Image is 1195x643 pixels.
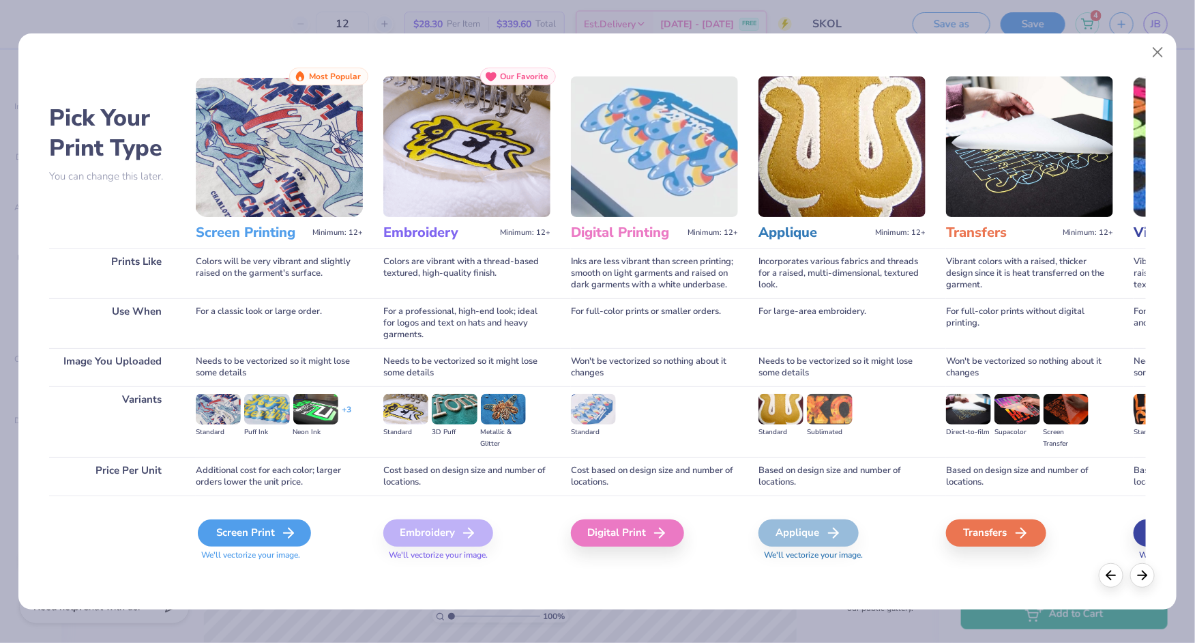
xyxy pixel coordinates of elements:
[293,394,338,424] img: Neon Ink
[807,427,852,438] div: Sublimated
[946,457,1113,496] div: Based on design size and number of locations.
[758,519,859,547] div: Applique
[383,549,550,561] span: We'll vectorize your image.
[1063,228,1113,238] span: Minimum: 12+
[946,248,1113,298] div: Vibrant colors with a raised, thicker design since it is heat transferred on the garment.
[571,298,738,348] div: For full-color prints or smaller orders.
[994,394,1039,424] img: Supacolor
[571,519,684,547] div: Digital Print
[383,224,495,242] h3: Embroidery
[571,394,616,424] img: Standard
[758,224,870,242] h3: Applique
[946,348,1113,386] div: Won't be vectorized so nothing about it changes
[383,427,428,438] div: Standard
[946,519,1046,547] div: Transfers
[383,348,550,386] div: Needs to be vectorized so it might lose some details
[1134,427,1179,438] div: Standard
[383,394,428,424] img: Standard
[49,171,175,182] p: You can change this later.
[946,76,1113,217] img: Transfers
[1134,394,1179,424] img: Standard
[312,228,363,238] span: Minimum: 12+
[946,394,991,424] img: Direct-to-film
[1044,427,1089,450] div: Screen Transfer
[309,72,361,81] span: Most Popular
[244,427,289,438] div: Puff Ink
[244,394,289,424] img: Puff Ink
[383,76,550,217] img: Embroidery
[383,457,550,496] div: Cost based on design size and number of locations.
[758,348,926,386] div: Needs to be vectorized so it might lose some details
[481,394,526,424] img: Metallic & Glitter
[758,427,803,438] div: Standard
[994,427,1039,438] div: Supacolor
[946,224,1057,242] h3: Transfers
[571,457,738,496] div: Cost based on design size and number of locations.
[571,248,738,298] div: Inks are less vibrant than screen printing; smooth on light garments and raised on dark garments ...
[500,72,548,81] span: Our Favorite
[196,224,307,242] h3: Screen Printing
[383,248,550,298] div: Colors are vibrant with a thread-based textured, high-quality finish.
[196,248,363,298] div: Colors will be very vibrant and slightly raised on the garment's surface.
[196,298,363,348] div: For a classic look or large order.
[807,394,852,424] img: Sublimated
[875,228,926,238] span: Minimum: 12+
[758,549,926,561] span: We'll vectorize your image.
[196,76,363,217] img: Screen Printing
[383,519,493,547] div: Embroidery
[196,427,241,438] div: Standard
[758,248,926,298] div: Incorporates various fabrics and threads for a raised, multi-dimensional, textured look.
[571,76,738,217] img: Digital Printing
[1145,40,1170,66] button: Close
[946,298,1113,348] div: For full-color prints without digital printing.
[293,427,338,438] div: Neon Ink
[49,457,175,496] div: Price Per Unit
[432,427,477,438] div: 3D Puff
[432,394,477,424] img: 3D Puff
[758,457,926,496] div: Based on design size and number of locations.
[481,427,526,450] div: Metallic & Glitter
[196,457,363,496] div: Additional cost for each color; larger orders lower the unit price.
[571,427,616,438] div: Standard
[49,386,175,457] div: Variants
[196,394,241,424] img: Standard
[49,103,175,163] h2: Pick Your Print Type
[342,404,351,427] div: + 3
[758,298,926,348] div: For large-area embroidery.
[49,348,175,386] div: Image You Uploaded
[1044,394,1089,424] img: Screen Transfer
[946,427,991,438] div: Direct-to-film
[196,549,363,561] span: We'll vectorize your image.
[571,224,682,242] h3: Digital Printing
[571,348,738,386] div: Won't be vectorized so nothing about it changes
[196,348,363,386] div: Needs to be vectorized so it might lose some details
[198,519,311,547] div: Screen Print
[758,76,926,217] img: Applique
[49,298,175,348] div: Use When
[688,228,738,238] span: Minimum: 12+
[383,298,550,348] div: For a professional, high-end look; ideal for logos and text on hats and heavy garments.
[758,394,803,424] img: Standard
[49,248,175,298] div: Prints Like
[500,228,550,238] span: Minimum: 12+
